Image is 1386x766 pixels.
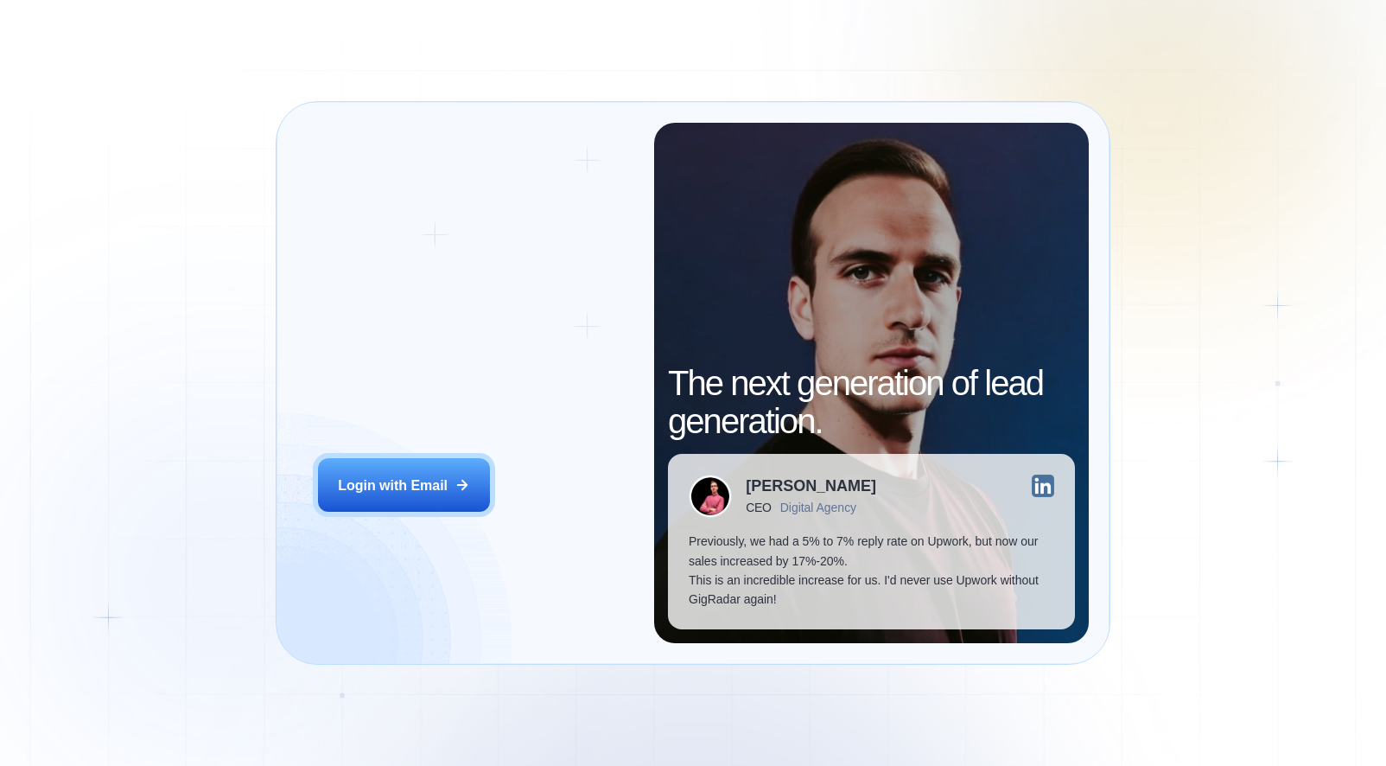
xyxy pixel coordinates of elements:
[668,364,1075,440] h2: The next generation of lead generation.
[746,478,876,494] div: [PERSON_NAME]
[318,458,489,512] button: Login with Email
[746,501,772,514] div: CEO
[338,476,448,495] div: Login with Email
[780,501,856,514] div: Digital Agency
[689,532,1054,608] p: Previously, we had a 5% to 7% reply rate on Upwork, but now our sales increased by 17%-20%. This ...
